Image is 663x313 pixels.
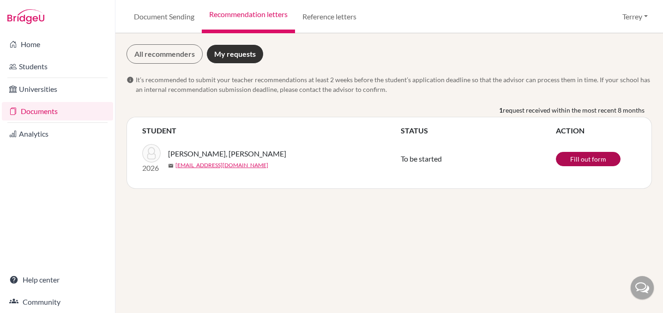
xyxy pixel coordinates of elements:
span: Help [21,6,40,15]
span: info [127,76,134,84]
a: Help center [2,271,113,289]
span: [PERSON_NAME], [PERSON_NAME] [168,148,286,159]
th: STATUS [400,125,555,137]
a: Analytics [2,125,113,143]
th: STUDENT [142,125,400,137]
span: request received within the most recent 8 months [503,105,645,115]
b: 1 [499,105,503,115]
p: 2026 [142,163,161,174]
a: Fill out form [556,152,621,166]
a: [EMAIL_ADDRESS][DOMAIN_NAME] [175,161,268,169]
span: To be started [401,154,442,163]
a: Universities [2,80,113,98]
a: My requests [206,44,264,64]
span: It’s recommended to submit your teacher recommendations at least 2 weeks before the student’s app... [136,75,652,94]
span: mail [168,163,174,169]
a: Students [2,57,113,76]
th: ACTION [555,125,637,137]
a: All recommenders [127,44,203,64]
img: Bridge-U [7,9,44,24]
a: Community [2,293,113,311]
a: Documents [2,102,113,120]
img: Kristen, Natalie [142,144,161,163]
button: Terrey [618,8,652,25]
a: Home [2,35,113,54]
